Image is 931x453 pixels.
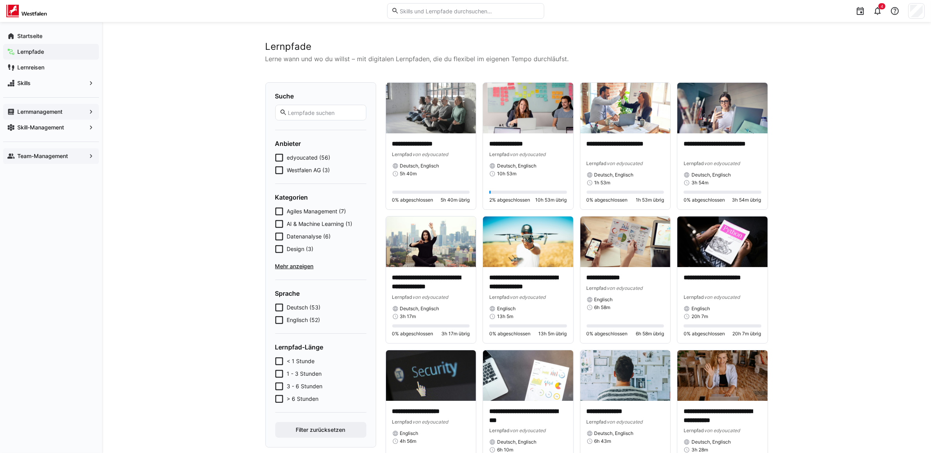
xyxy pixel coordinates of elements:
span: Englisch [497,306,516,312]
span: Datenanalyse (6) [287,233,331,240]
span: 6h 58m übrig [636,331,664,337]
img: image [580,83,671,133]
span: Lernpfad [587,285,607,291]
span: Deutsch, Englisch [400,306,439,312]
span: von edyoucated [704,160,740,166]
span: Agiles Management (7) [287,207,346,215]
span: von edyoucated [704,294,740,300]
span: Deutsch (53) [287,304,321,311]
span: 4h 56m [400,438,417,444]
h4: Sprache [275,289,366,297]
span: Westfalen AG (3) [287,166,330,174]
span: von edyoucated [413,294,448,300]
img: image [677,350,768,401]
span: < 1 Stunde [287,357,315,365]
span: von edyoucated [510,151,545,157]
span: Lernpfad [684,160,704,166]
span: 4 [881,4,883,9]
span: AI & Machine Learning (1) [287,220,353,228]
span: 3h 28m [691,447,708,453]
span: von edyoucated [510,294,545,300]
span: von edyoucated [510,428,545,433]
span: 1 - 3 Stunden [287,370,322,378]
img: image [580,350,671,401]
span: Lernpfad [684,428,704,433]
span: Deutsch, Englisch [594,430,634,437]
span: 5h 40m [400,171,417,177]
span: Englisch (52) [287,316,320,324]
span: 13h 5m [497,313,513,320]
span: Lernpfad [489,294,510,300]
p: Lerne wann und wo du willst – mit digitalen Lernpfaden, die du flexibel im eigenen Tempo durchläu... [265,54,768,64]
span: 0% abgeschlossen [587,197,628,203]
span: Deutsch, Englisch [691,439,731,445]
input: Skills und Lernpfade durchsuchen… [399,7,540,15]
span: Mehr anzeigen [275,262,366,270]
span: 10h 53m [497,171,516,177]
span: von edyoucated [607,285,643,291]
span: 3h 54m übrig [732,197,761,203]
span: Lernpfad [587,419,607,425]
span: 13h 5m übrig [539,331,567,337]
img: image [677,83,768,133]
span: 3h 54m [691,180,708,186]
span: 3h 17m [400,313,416,320]
span: Englisch [691,306,710,312]
span: Englisch [594,297,613,303]
span: von edyoucated [413,151,448,157]
span: 0% abgeschlossen [392,197,433,203]
span: von edyoucated [607,160,643,166]
span: von edyoucated [413,419,448,425]
img: image [483,216,573,267]
input: Lernpfade suchen [287,109,362,116]
h4: Kategorien [275,193,366,201]
span: 0% abgeschlossen [684,197,725,203]
img: image [386,83,476,133]
h4: Lernpfad-Länge [275,343,366,351]
span: Lernpfad [489,151,510,157]
img: image [386,216,476,267]
span: 1h 53m [594,180,611,186]
span: > 6 Stunden [287,395,319,403]
span: 2% abgeschlossen [489,197,530,203]
span: Filter zurücksetzen [295,426,347,434]
span: Lernpfad [587,160,607,166]
span: 0% abgeschlossen [587,331,628,337]
h2: Lernpfade [265,41,768,53]
h4: Anbieter [275,140,366,147]
span: 0% abgeschlossen [684,331,725,337]
span: Lernpfad [684,294,704,300]
span: Lernpfad [392,419,413,425]
span: 0% abgeschlossen [489,331,530,337]
span: 20h 7m [691,313,708,320]
h4: Suche [275,92,366,100]
span: 6h 10m [497,447,513,453]
img: image [677,216,768,267]
span: 0% abgeschlossen [392,331,433,337]
span: Design (3) [287,245,314,253]
span: Deutsch, Englisch [497,163,536,169]
span: Deutsch, Englisch [691,172,731,178]
span: edyoucated (56) [287,154,331,162]
img: image [483,83,573,133]
img: image [580,216,671,267]
span: von edyoucated [607,419,643,425]
span: 3 - 6 Stunden [287,382,323,390]
span: 1h 53m übrig [636,197,664,203]
button: Filter zurücksetzen [275,422,366,438]
span: Deutsch, Englisch [594,172,634,178]
span: Deutsch, Englisch [400,163,439,169]
span: von edyoucated [704,428,740,433]
span: Englisch [400,430,419,437]
span: 3h 17m übrig [441,331,470,337]
span: 6h 43m [594,438,611,444]
img: image [386,350,476,401]
span: 5h 40m übrig [441,197,470,203]
img: image [483,350,573,401]
span: Deutsch, Englisch [497,439,536,445]
span: Lernpfad [489,428,510,433]
span: 10h 53m übrig [536,197,567,203]
span: 20h 7m übrig [733,331,761,337]
span: Lernpfad [392,151,413,157]
span: Lernpfad [392,294,413,300]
